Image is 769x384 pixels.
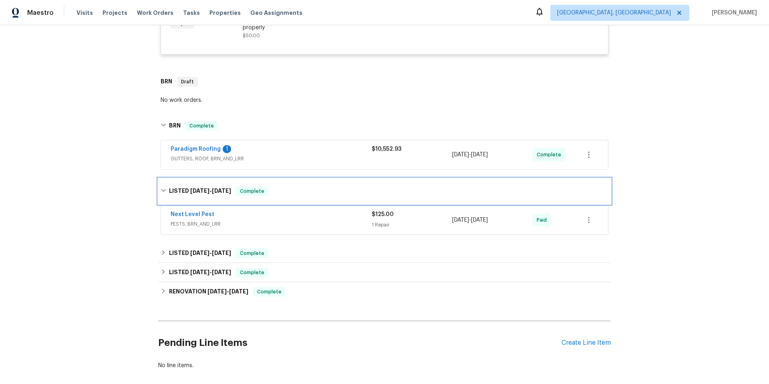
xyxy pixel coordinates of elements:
span: [DATE] [190,269,209,275]
span: Complete [186,122,217,130]
span: [DATE] [190,250,209,256]
span: - [190,269,231,275]
span: [GEOGRAPHIC_DATA], [GEOGRAPHIC_DATA] [557,9,671,17]
span: [DATE] [452,152,469,158]
span: [DATE] [190,188,209,194]
span: [DATE] [229,289,248,294]
span: [DATE] [212,188,231,194]
span: Paid [537,216,550,224]
span: Visits [76,9,93,17]
span: Projects [103,9,127,17]
span: $125.00 [372,212,394,217]
span: - [452,151,488,159]
div: BRN Draft [158,69,611,95]
h2: Pending Line Items [158,324,562,362]
span: Tasks [183,10,200,16]
div: 1 [223,145,231,153]
span: - [452,216,488,224]
span: Complete [237,269,268,277]
span: - [190,250,231,256]
span: Complete [537,151,564,159]
span: Complete [254,288,285,296]
span: [DATE] [207,289,227,294]
span: [DATE] [452,217,469,223]
span: - [190,188,231,194]
span: - [207,289,248,294]
div: Create Line Item [562,339,611,347]
div: No line items. [158,362,611,370]
span: [DATE] [471,217,488,223]
h6: RENOVATION [169,287,248,297]
a: Paradigm Roofing [171,146,221,152]
div: 1 Repair [372,221,452,229]
span: [DATE] [471,152,488,158]
h6: BRN [169,121,181,131]
div: LISTED [DATE]-[DATE]Complete [158,178,611,204]
div: BRN Complete [158,113,611,139]
span: Work Orders [137,9,173,17]
span: $10,552.93 [372,146,401,152]
span: Draft [178,78,197,86]
span: PESTS, BRN_AND_LRR [171,220,372,228]
a: Next Level Pest [171,212,214,217]
div: RENOVATION [DATE]-[DATE]Complete [158,282,611,301]
span: GUTTERS, ROOF, BRN_AND_LRR [171,155,372,163]
span: Geo Assignments [250,9,302,17]
h6: BRN [161,77,172,87]
span: [DATE] [212,250,231,256]
div: No work orders. [161,96,608,104]
span: Complete [237,187,268,195]
div: LISTED [DATE]-[DATE]Complete [158,263,611,282]
h6: LISTED [169,249,231,258]
span: Complete [237,249,268,257]
span: [PERSON_NAME] [709,9,757,17]
span: Maestro [27,9,54,17]
span: $50.00 [243,33,260,38]
h6: LISTED [169,268,231,277]
span: Properties [209,9,241,17]
div: LISTED [DATE]-[DATE]Complete [158,244,611,263]
span: [DATE] [212,269,231,275]
h6: LISTED [169,186,231,196]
